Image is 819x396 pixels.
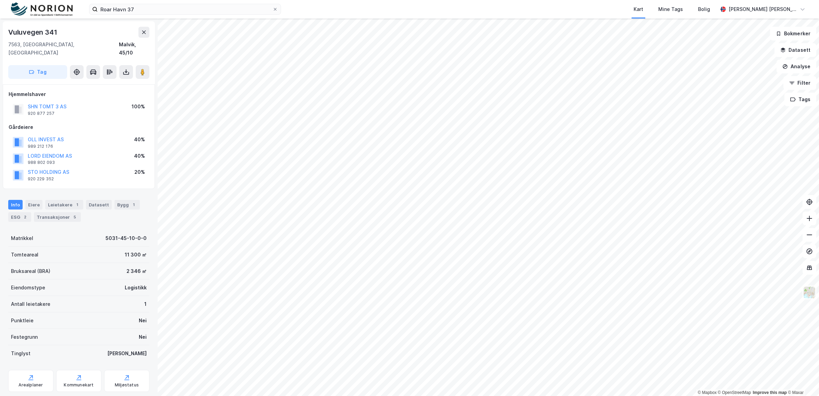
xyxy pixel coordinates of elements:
[106,234,147,242] div: 5031-45-10-0-0
[783,76,816,90] button: Filter
[770,27,816,40] button: Bokmerker
[115,382,139,388] div: Miljøstatus
[785,363,819,396] iframe: Chat Widget
[729,5,797,13] div: [PERSON_NAME] [PERSON_NAME]
[22,214,28,220] div: 2
[28,176,54,182] div: 920 229 352
[34,212,81,222] div: Transaksjoner
[130,201,137,208] div: 1
[658,5,683,13] div: Mine Tags
[11,234,33,242] div: Matrikkel
[774,43,816,57] button: Datasett
[71,214,78,220] div: 5
[132,103,145,111] div: 100%
[777,60,816,73] button: Analyse
[11,251,38,259] div: Tomteareal
[784,93,816,106] button: Tags
[28,160,55,165] div: 988 802 093
[11,349,30,358] div: Tinglyst
[11,267,50,275] div: Bruksareal (BRA)
[8,27,58,38] div: Vuluvegen 341
[25,200,42,209] div: Eiere
[45,200,83,209] div: Leietakere
[74,201,81,208] div: 1
[134,135,145,144] div: 40%
[11,300,50,308] div: Antall leietakere
[125,284,147,292] div: Logistikk
[139,333,147,341] div: Nei
[698,5,710,13] div: Bolig
[86,200,112,209] div: Datasett
[9,90,149,98] div: Hjemmelshaver
[8,200,23,209] div: Info
[8,40,119,57] div: 7563, [GEOGRAPHIC_DATA], [GEOGRAPHIC_DATA]
[11,2,73,16] img: norion-logo.80e7a08dc31c2e691866.png
[107,349,147,358] div: [PERSON_NAME]
[11,316,34,325] div: Punktleie
[8,212,31,222] div: ESG
[785,363,819,396] div: Kontrollprogram for chat
[28,111,54,116] div: 920 877 257
[134,152,145,160] div: 40%
[634,5,643,13] div: Kart
[28,144,53,149] div: 989 212 176
[126,267,147,275] div: 2 346 ㎡
[114,200,140,209] div: Bygg
[64,382,94,388] div: Kommunekart
[144,300,147,308] div: 1
[119,40,149,57] div: Malvik, 45/10
[718,390,751,395] a: OpenStreetMap
[753,390,787,395] a: Improve this map
[803,286,816,299] img: Z
[98,4,272,14] input: Søk på adresse, matrikkel, gårdeiere, leietakere eller personer
[698,390,717,395] a: Mapbox
[134,168,145,176] div: 20%
[19,382,43,388] div: Arealplaner
[125,251,147,259] div: 11 300 ㎡
[139,316,147,325] div: Nei
[11,284,45,292] div: Eiendomstype
[8,65,67,79] button: Tag
[11,333,38,341] div: Festegrunn
[9,123,149,131] div: Gårdeiere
